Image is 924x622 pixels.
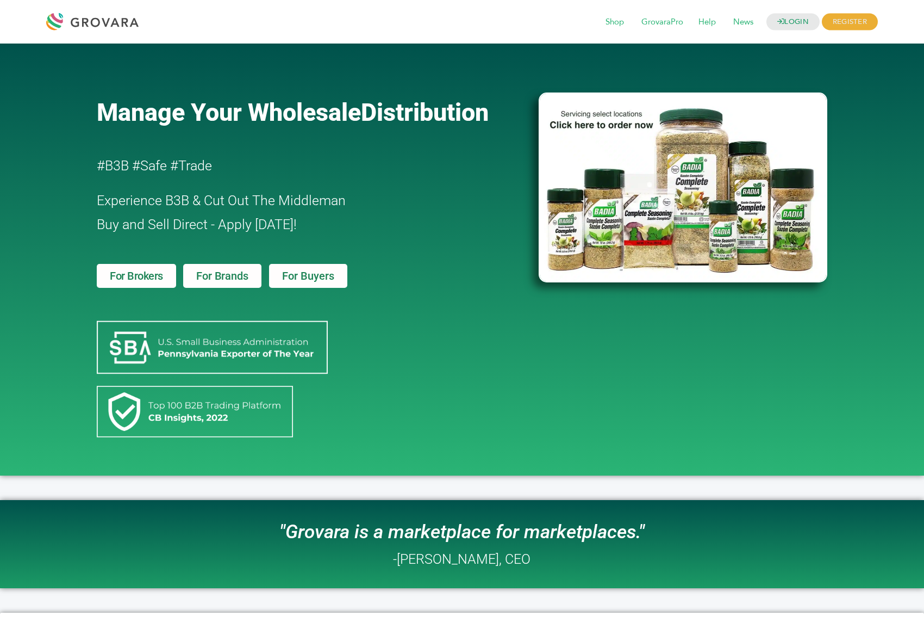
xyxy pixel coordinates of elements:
[97,154,476,178] h2: #B3B #Safe #Trade
[726,12,761,33] span: News
[97,98,361,127] span: Manage Your Wholesale
[97,98,521,127] a: Manage Your WholesaleDistribution
[361,98,489,127] span: Distribution
[196,270,248,281] span: For Brands
[279,521,645,543] i: "Grovara is a marketplace for marketplaces."
[97,264,176,288] a: For Brokers
[726,16,761,28] a: News
[393,552,530,566] h2: -[PERSON_NAME], CEO
[766,14,820,30] a: LOGIN
[691,12,723,33] span: Help
[269,264,347,288] a: For Buyers
[183,264,261,288] a: For Brands
[822,14,878,30] span: REGISTER
[598,16,632,28] a: Shop
[97,217,297,232] span: Buy and Sell Direct - Apply [DATE]!
[110,270,163,281] span: For Brokers
[97,193,346,208] span: Experience B3B & Cut Out The Middleman
[691,16,723,28] a: Help
[634,12,691,33] span: GrovaraPro
[282,270,334,281] span: For Buyers
[634,16,691,28] a: GrovaraPro
[598,12,632,33] span: Shop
